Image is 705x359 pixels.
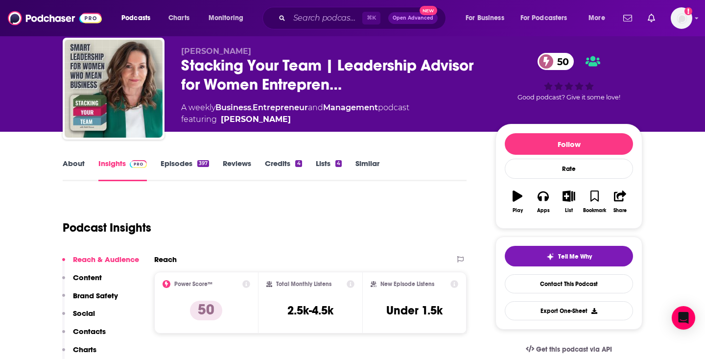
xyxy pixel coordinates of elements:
img: Podchaser - Follow, Share and Rate Podcasts [8,9,102,27]
span: Logged in as JamesRod2024 [671,7,692,29]
span: 50 [547,53,574,70]
button: List [556,184,582,219]
a: Show notifications dropdown [619,10,636,26]
div: List [565,208,573,214]
p: Content [73,273,102,282]
button: Show profile menu [671,7,692,29]
button: Content [62,273,102,291]
button: Brand Safety [62,291,118,309]
span: Podcasts [121,11,150,25]
h1: Podcast Insights [63,220,151,235]
button: open menu [582,10,617,26]
a: Business [215,103,251,112]
h2: Reach [154,255,177,264]
div: Open Intercom Messenger [672,306,695,330]
span: Tell Me Why [558,253,592,261]
button: Play [505,184,530,219]
p: 50 [190,301,222,320]
div: Bookmark [583,208,606,214]
div: Apps [537,208,550,214]
button: Bookmark [582,184,607,219]
img: User Profile [671,7,692,29]
span: and [308,103,323,112]
p: Charts [73,345,96,354]
button: Share [608,184,633,219]
h3: Under 1.5k [386,303,443,318]
button: Contacts [62,327,106,345]
svg: Add a profile image [684,7,692,15]
a: Lists4 [316,159,342,181]
div: 50Good podcast? Give it some love! [495,47,642,108]
h2: Total Monthly Listens [276,281,331,287]
span: Good podcast? Give it some love! [517,94,620,101]
a: InsightsPodchaser Pro [98,159,147,181]
button: Apps [530,184,556,219]
a: Charts [162,10,195,26]
div: 4 [295,160,302,167]
span: Monitoring [209,11,243,25]
a: Show notifications dropdown [644,10,659,26]
button: Open AdvancedNew [388,12,438,24]
div: Rate [505,159,633,179]
button: Reach & Audience [62,255,139,273]
a: Entrepreneur [253,103,308,112]
p: Reach & Audience [73,255,139,264]
button: open menu [115,10,163,26]
span: For Business [466,11,504,25]
span: , [251,103,253,112]
span: [PERSON_NAME] [181,47,251,56]
div: Share [613,208,627,214]
span: Get this podcast via API [536,345,612,354]
button: Follow [505,133,633,155]
p: Brand Safety [73,291,118,300]
a: 50 [538,53,574,70]
a: Similar [355,159,379,181]
a: Reviews [223,159,251,181]
img: Stacking Your Team | Leadership Advisor for Women Entrepreneurs [65,40,163,138]
a: Contact This Podcast [505,274,633,293]
span: New [420,6,437,15]
div: A weekly podcast [181,102,409,125]
a: About [63,159,85,181]
div: 4 [335,160,342,167]
p: Contacts [73,327,106,336]
img: Podchaser Pro [130,160,147,168]
input: Search podcasts, credits, & more... [289,10,362,26]
a: Episodes397 [161,159,209,181]
button: open menu [202,10,256,26]
a: Credits4 [265,159,302,181]
span: More [588,11,605,25]
button: open menu [459,10,517,26]
div: Play [513,208,523,214]
span: ⌘ K [362,12,380,24]
span: Open Advanced [393,16,433,21]
button: tell me why sparkleTell Me Why [505,246,633,266]
button: open menu [514,10,582,26]
span: For Podcasters [520,11,567,25]
a: Management [323,103,378,112]
img: tell me why sparkle [546,253,554,261]
p: Social [73,309,95,318]
button: Social [62,309,95,327]
div: [PERSON_NAME] [221,114,291,125]
div: Search podcasts, credits, & more... [272,7,455,29]
button: Export One-Sheet [505,301,633,320]
h2: New Episode Listens [380,281,434,287]
span: Charts [168,11,189,25]
h2: Power Score™ [174,281,212,287]
span: featuring [181,114,409,125]
div: 397 [197,160,209,167]
h3: 2.5k-4.5k [287,303,333,318]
